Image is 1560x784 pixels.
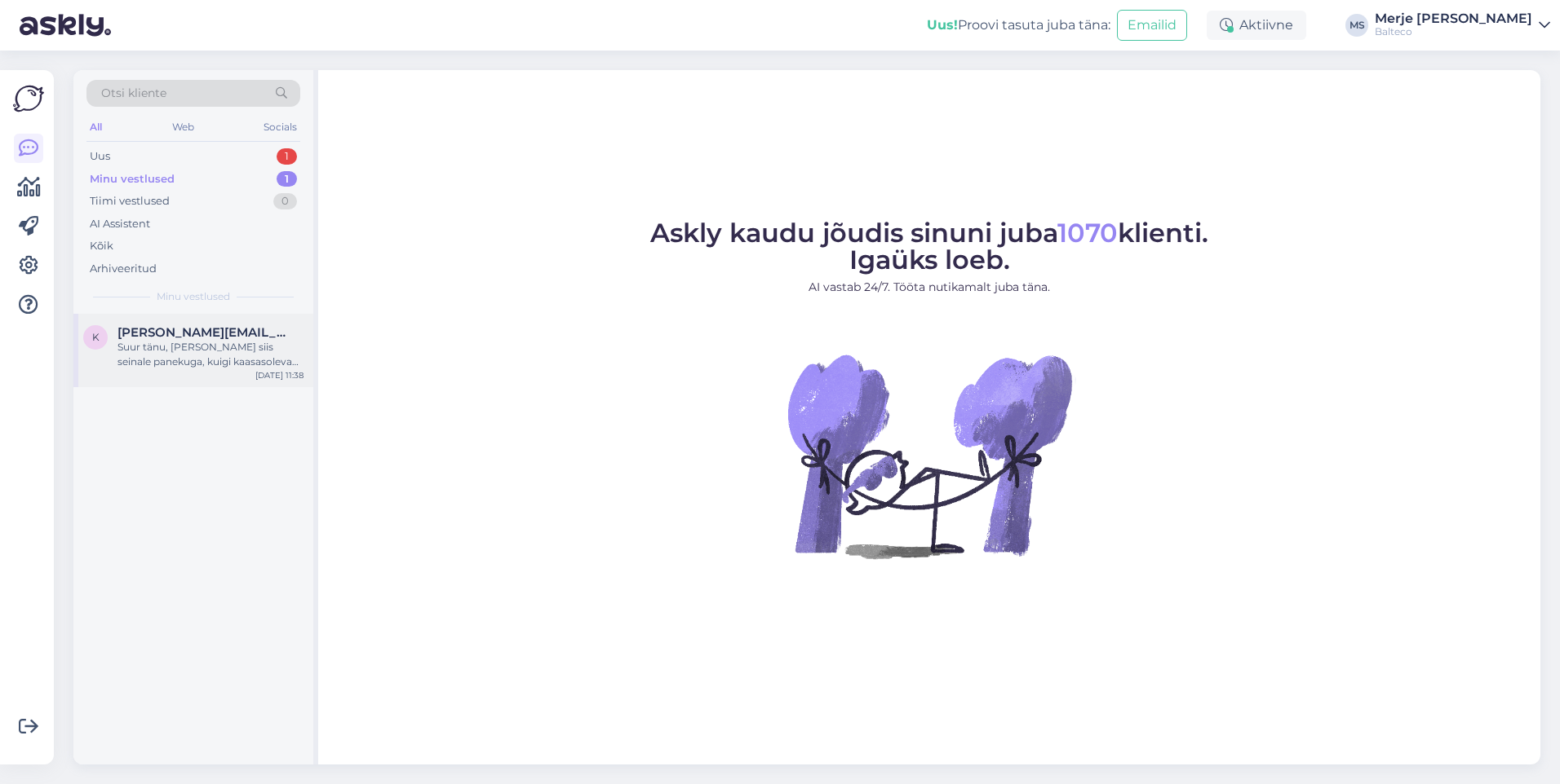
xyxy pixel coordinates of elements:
[157,289,230,304] span: Minu vestlused
[117,325,287,340] span: karel.laid@gmail.com
[1057,217,1118,249] span: 1070
[117,340,304,369] div: Suur tänu, [PERSON_NAME] siis seinale panekuga, kuigi kaasasolevad kruvid on kahtlaselt lühikesed...
[90,216,150,232] div: AI Assistent
[90,238,113,254] div: Kõik
[86,117,105,138] div: All
[1375,12,1550,38] a: Merje [PERSON_NAME]Balteco
[1207,11,1306,40] div: Aktiivne
[650,279,1208,296] p: AI vastab 24/7. Tööta nutikamalt juba täna.
[277,148,297,165] div: 1
[13,83,44,114] img: Askly Logo
[90,148,110,165] div: Uus
[101,85,166,102] span: Otsi kliente
[927,15,1110,35] div: Proovi tasuta juba täna:
[927,17,958,33] b: Uus!
[1345,14,1368,37] div: MS
[650,217,1208,275] span: Askly kaudu jõudis sinuni juba klienti. Igaüks loeb.
[782,309,1076,602] img: No Chat active
[169,117,197,138] div: Web
[277,171,297,187] div: 1
[1375,12,1532,25] div: Merje [PERSON_NAME]
[90,261,157,277] div: Arhiveeritud
[260,117,300,138] div: Socials
[90,171,175,187] div: Minu vestlused
[1375,25,1532,38] div: Balteco
[1117,10,1187,41] button: Emailid
[92,331,100,343] span: k
[255,369,304,381] div: [DATE] 11:38
[90,193,170,209] div: Tiimi vestlused
[273,193,297,209] div: 0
